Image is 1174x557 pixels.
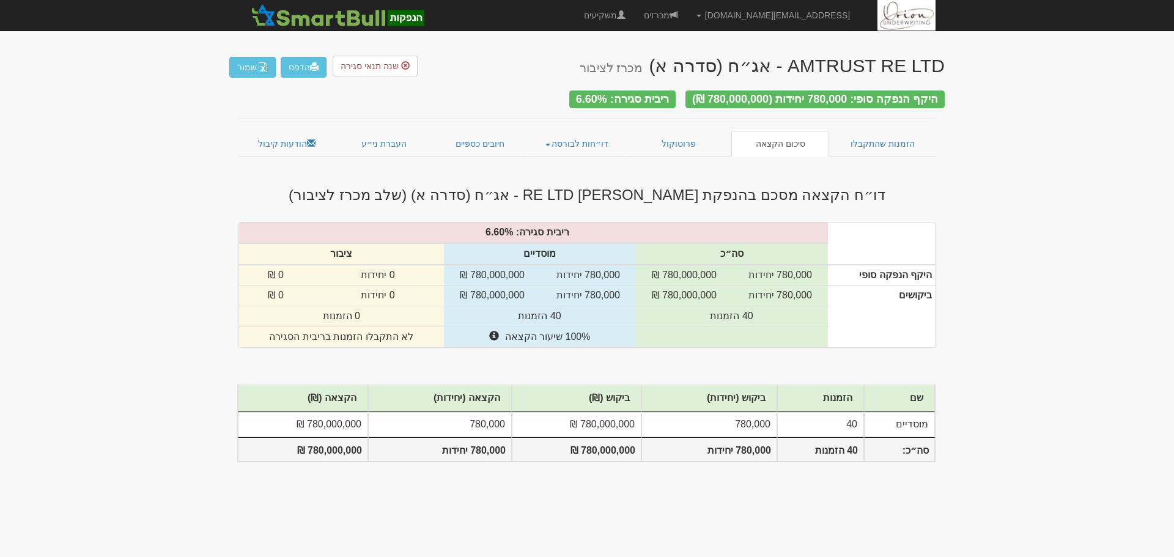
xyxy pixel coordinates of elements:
td: 100% שיעור הקצאה [444,327,636,347]
div: ריבית סגירה: 6.60% [569,90,676,108]
td: 780,000,000 ₪ [636,265,733,286]
a: הדפס [281,57,327,78]
td: 780,000,000 ₪ [444,265,541,286]
th: מוסדיים [444,243,636,265]
th: 40 הזמנות [777,437,864,462]
small: מכרז לציבור [580,61,643,75]
img: SmartBull Logo [248,3,427,28]
h3: דו״ח הקצאה מסכם בהנפקת [PERSON_NAME] RE LTD - אג״ח (סדרה א) (שלב מכרז לציבור) [229,187,945,203]
th: הקצאה (₪) [238,385,368,412]
span: 6.60 [485,227,504,237]
th: ביקושים [828,286,935,347]
img: excel-file-white.png [258,62,268,72]
td: 0 ₪ [239,286,312,306]
a: העברת ני״ע [336,131,433,157]
td: 0 הזמנות [239,306,444,327]
th: ציבור [239,243,444,265]
a: הודעות קיבול [238,131,336,157]
strong: ריבית סגירה: [516,227,569,237]
td: לא התקבלו הזמנות בריבית הסגירה [239,327,444,347]
td: 780,000,000 ₪ [238,412,368,437]
th: ביקוש (יחידות) [641,385,777,412]
a: חיובים כספיים [432,131,528,157]
div: היקף הנפקה סופי: 780,000 יחידות (780,000,000 ₪) [685,90,945,108]
td: 780,000 יחידות [733,286,828,306]
td: 780,000 [641,412,777,437]
div: % [233,226,834,240]
span: שנה תנאי סגירה [341,61,399,71]
td: מוסדיים [864,412,935,437]
a: סיכום הקצאה [731,131,830,157]
th: 780,000 יחידות [368,437,512,462]
button: שנה תנאי סגירה [333,56,418,76]
td: 780,000,000 ₪ [512,412,641,437]
td: 780,000 יחידות [541,265,636,286]
a: פרוטוקול [626,131,731,157]
td: 780,000 [368,412,512,437]
a: דו״חות לבורסה [528,131,627,157]
td: 40 [777,412,864,437]
th: סה״כ [636,243,828,265]
td: 40 הזמנות [444,306,636,327]
th: הזמנות [777,385,864,412]
th: סה״כ: [864,437,935,462]
button: שמור [229,57,276,78]
th: ביקוש (₪) [512,385,641,412]
th: 780,000,000 ₪ [512,437,641,462]
td: 0 יחידות [312,265,444,286]
th: שם [864,385,935,412]
th: 780,000 יחידות [641,437,777,462]
th: היקף הנפקה סופי [828,265,935,286]
td: 40 הזמנות [636,306,828,327]
th: 780,000,000 ₪ [238,437,368,462]
td: 780,000 יחידות [733,265,828,286]
th: הקצאה (יחידות) [368,385,512,412]
div: AMTRUST RE LTD - אג״ח (סדרה א) [580,56,945,76]
td: 0 יחידות [312,286,444,306]
td: 780,000 יחידות [541,286,636,306]
td: 0 ₪ [239,265,312,286]
td: 780,000,000 ₪ [444,286,541,306]
td: 780,000,000 ₪ [636,286,733,306]
a: הזמנות שהתקבלו [829,131,936,157]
